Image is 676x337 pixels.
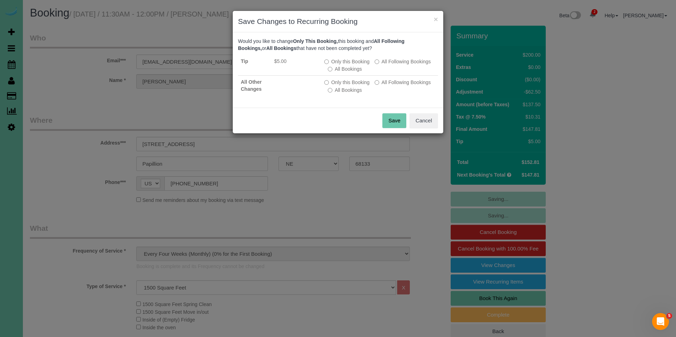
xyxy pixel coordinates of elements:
[375,59,379,64] input: All Following Bookings
[652,313,669,330] iframe: Intercom live chat
[328,87,362,94] label: All bookings that have not been completed yet will be changed.
[324,80,329,85] input: Only this Booking
[375,80,379,85] input: All Following Bookings
[266,45,296,51] b: All Bookings
[238,38,438,52] p: Would you like to change this booking and or that have not been completed yet?
[382,113,406,128] button: Save
[375,79,431,86] label: This and all the bookings after it will be changed.
[328,65,362,72] label: All bookings that have not been completed yet will be changed.
[328,88,332,93] input: All Bookings
[375,58,431,65] label: This and all the bookings after it will be changed.
[241,79,262,92] strong: All Other Changes
[434,15,438,23] button: ×
[328,67,332,71] input: All Bookings
[324,79,370,86] label: All other bookings in the series will remain the same.
[324,58,370,65] label: All other bookings in the series will remain the same.
[324,59,329,64] input: Only this Booking
[271,55,321,76] td: $5.00
[241,58,248,64] strong: Tip
[666,313,672,319] span: 5
[293,38,338,44] b: Only This Booking,
[238,16,438,27] h3: Save Changes to Recurring Booking
[409,113,438,128] button: Cancel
